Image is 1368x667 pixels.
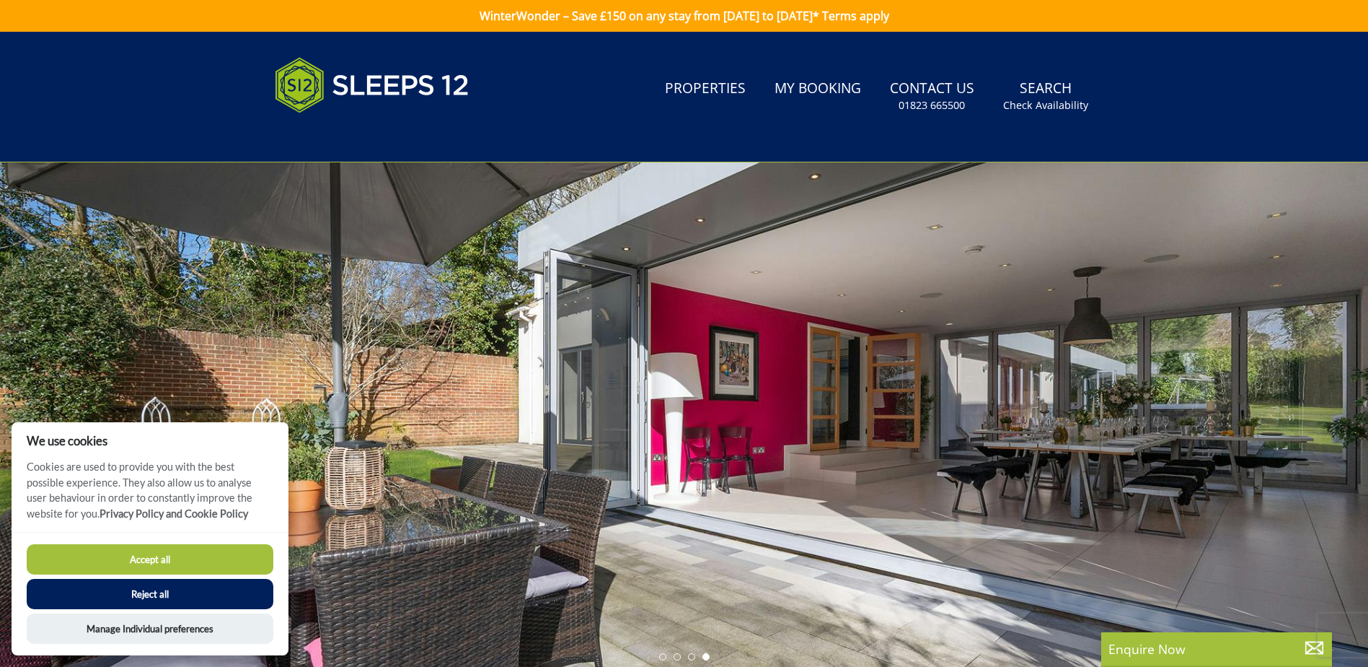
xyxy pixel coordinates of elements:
[27,579,273,609] button: Reject all
[997,73,1094,120] a: SearchCheck Availability
[1108,640,1325,658] p: Enquire Now
[12,434,288,448] h2: We use cookies
[884,73,980,120] a: Contact Us01823 665500
[899,98,965,113] small: 01823 665500
[100,507,248,520] a: Privacy Policy and Cookie Policy
[275,49,469,121] img: Sleeps 12
[268,130,419,142] iframe: Customer reviews powered by Trustpilot
[27,544,273,575] button: Accept all
[12,459,288,532] p: Cookies are used to provide you with the best possible experience. They also allow us to analyse ...
[1003,98,1088,113] small: Check Availability
[27,614,273,644] button: Manage Individual preferences
[659,73,751,105] a: Properties
[769,73,867,105] a: My Booking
